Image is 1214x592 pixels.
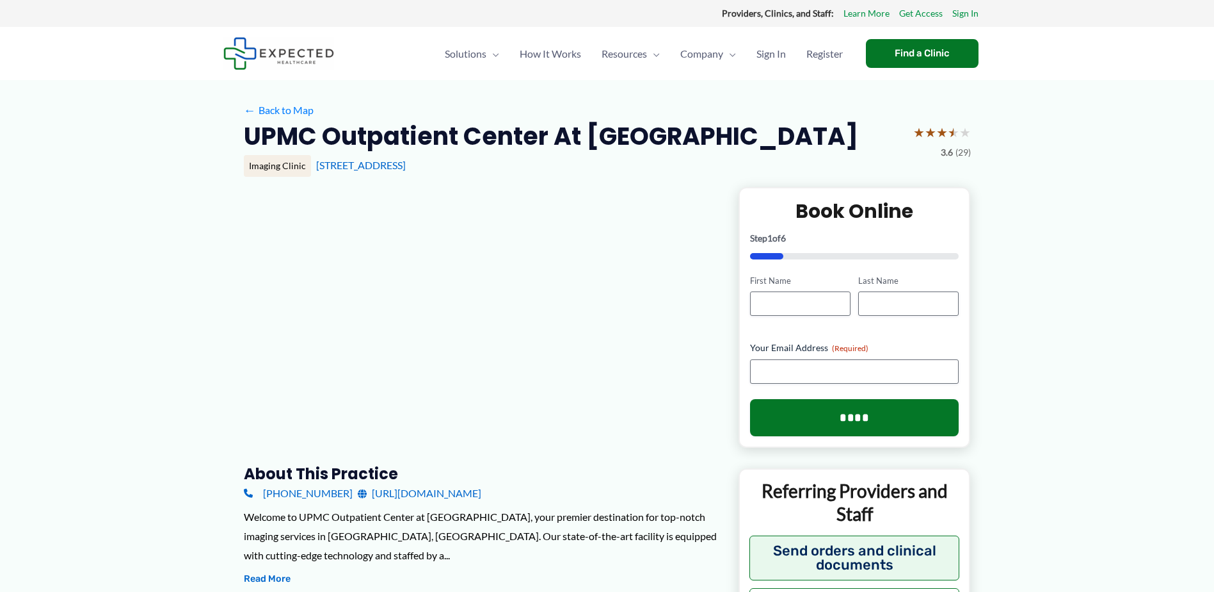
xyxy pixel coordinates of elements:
a: Find a Clinic [866,39,978,68]
span: (Required) [832,343,868,353]
span: ← [244,104,256,116]
a: SolutionsMenu Toggle [435,31,509,76]
span: 6 [781,233,786,243]
span: Resources [602,31,647,76]
a: Register [796,31,853,76]
a: How It Works [509,31,591,76]
a: [STREET_ADDRESS] [316,159,406,171]
span: ★ [959,120,971,144]
h2: UPMC Outpatient Center at [GEOGRAPHIC_DATA] [244,120,858,152]
button: Send orders and clinical documents [749,536,960,580]
h3: About this practice [244,464,718,484]
span: Menu Toggle [647,31,660,76]
a: [PHONE_NUMBER] [244,484,353,503]
span: Company [680,31,723,76]
img: Expected Healthcare Logo - side, dark font, small [223,37,334,70]
p: Referring Providers and Staff [749,479,960,526]
a: ResourcesMenu Toggle [591,31,670,76]
span: ★ [948,120,959,144]
a: Sign In [746,31,796,76]
div: Imaging Clinic [244,155,311,177]
span: Register [806,31,843,76]
div: Welcome to UPMC Outpatient Center at [GEOGRAPHIC_DATA], your premier destination for top-notch im... [244,507,718,564]
strong: Providers, Clinics, and Staff: [722,8,834,19]
a: Get Access [899,5,943,22]
a: Learn More [843,5,890,22]
span: (29) [955,144,971,161]
button: Read More [244,571,291,587]
span: How It Works [520,31,581,76]
span: 1 [767,233,772,243]
span: Solutions [445,31,486,76]
label: Last Name [858,275,959,287]
label: First Name [750,275,851,287]
span: Menu Toggle [723,31,736,76]
nav: Primary Site Navigation [435,31,853,76]
span: ★ [913,120,925,144]
span: ★ [925,120,936,144]
span: Menu Toggle [486,31,499,76]
a: CompanyMenu Toggle [670,31,746,76]
span: ★ [936,120,948,144]
span: 3.6 [941,144,953,161]
p: Step of [750,234,959,243]
span: Sign In [756,31,786,76]
a: Sign In [952,5,978,22]
h2: Book Online [750,199,959,224]
a: ←Back to Map [244,101,314,120]
a: [URL][DOMAIN_NAME] [358,484,481,503]
label: Your Email Address [750,341,959,354]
